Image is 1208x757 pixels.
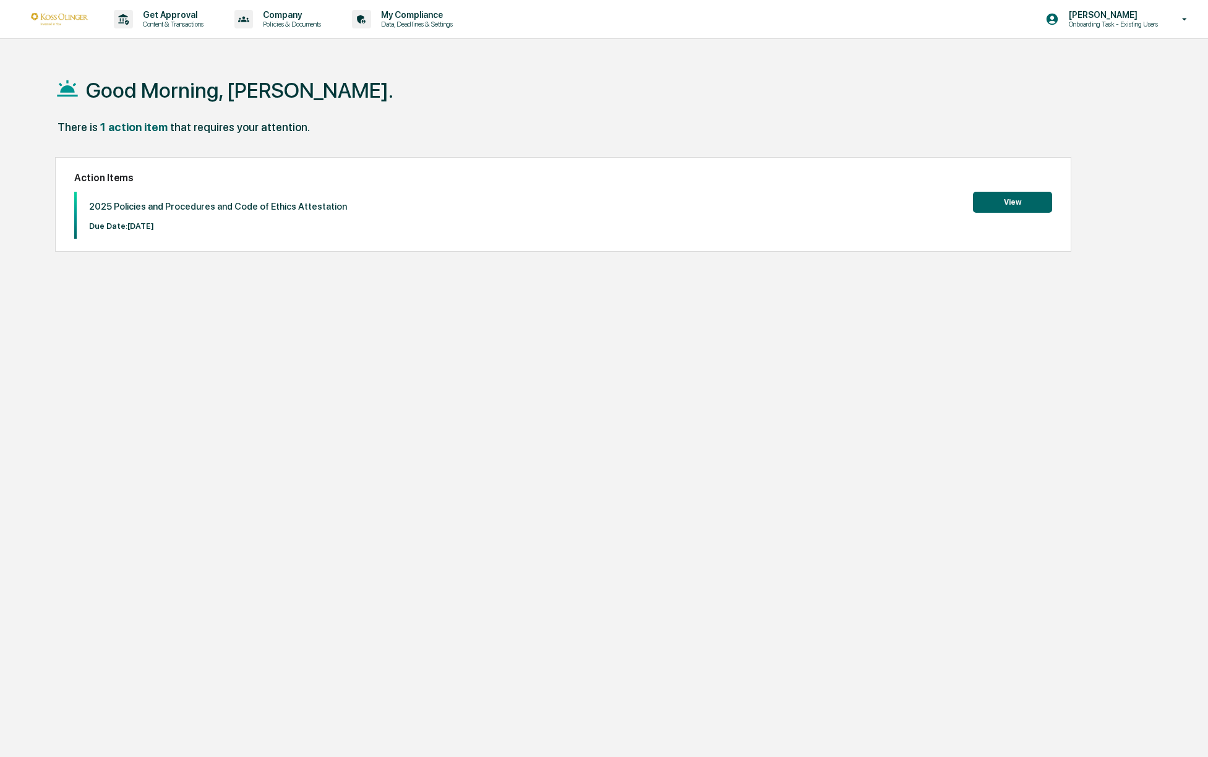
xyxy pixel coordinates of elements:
[1059,10,1164,20] p: [PERSON_NAME]
[371,20,459,28] p: Data, Deadlines & Settings
[133,20,210,28] p: Content & Transactions
[58,121,98,134] div: There is
[100,121,168,134] div: 1 action item
[170,121,310,134] div: that requires your attention.
[371,10,459,20] p: My Compliance
[133,10,210,20] p: Get Approval
[973,195,1052,207] a: View
[30,13,89,25] img: logo
[253,20,327,28] p: Policies & Documents
[1059,20,1164,28] p: Onboarding Task - Existing Users
[86,78,393,103] h1: Good Morning, [PERSON_NAME].
[89,201,347,212] p: 2025 Policies and Procedures and Code of Ethics Attestation
[253,10,327,20] p: Company
[74,172,1053,184] h2: Action Items
[973,192,1052,213] button: View
[89,221,347,231] p: Due Date: [DATE]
